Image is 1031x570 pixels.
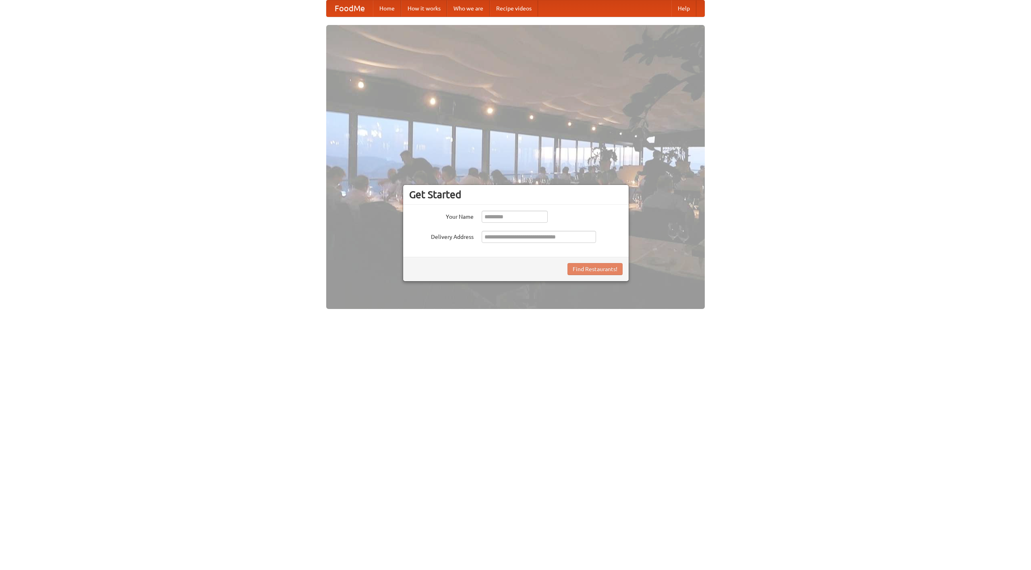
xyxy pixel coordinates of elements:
a: How it works [401,0,447,17]
label: Your Name [409,211,474,221]
a: Who we are [447,0,490,17]
a: FoodMe [327,0,373,17]
a: Help [671,0,696,17]
button: Find Restaurants! [567,263,623,275]
a: Recipe videos [490,0,538,17]
label: Delivery Address [409,231,474,241]
h3: Get Started [409,189,623,201]
a: Home [373,0,401,17]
